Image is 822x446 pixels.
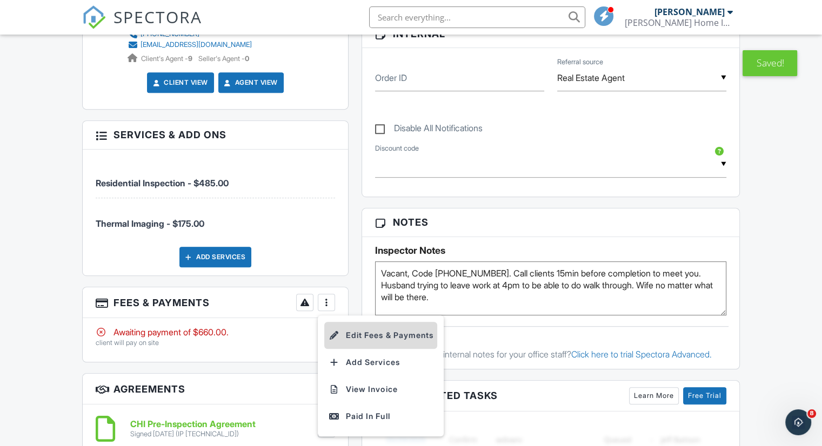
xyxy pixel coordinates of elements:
[82,5,106,29] img: The Best Home Inspection Software - Spectora
[375,123,483,137] label: Disable All Notifications
[96,178,229,188] span: Residential Inspection - $485.00
[807,409,816,418] span: 8
[130,430,256,438] div: Signed [DATE] (IP [TECHNICAL_ID])
[141,40,252,49] div: [EMAIL_ADDRESS][DOMAIN_NAME]
[557,57,603,67] label: Referral source
[96,339,335,347] p: client will pay on site
[625,17,733,28] div: Combes Home Inspection LLC
[375,72,407,84] label: Order ID
[571,349,712,360] a: Click here to trial Spectora Advanced.
[82,15,202,37] a: SPECTORA
[113,5,202,28] span: SPECTORA
[96,218,204,229] span: Thermal Imaging - $175.00
[83,121,348,149] h3: Services & Add ons
[198,55,249,63] span: Seller's Agent -
[393,388,498,403] span: Associated Tasks
[629,387,679,404] a: Learn More
[83,374,348,404] h3: Agreements
[130,420,256,438] a: CHI Pre-Inspection Agreement Signed [DATE] (IP [TECHNICAL_ID])
[785,409,811,435] iframe: Intercom live chat
[83,287,348,318] h3: Fees & Payments
[375,144,419,153] label: Discount code
[375,245,726,256] h5: Inspector Notes
[96,198,335,238] li: Service: Thermal Imaging
[362,208,739,236] h3: Notes
[179,247,251,267] div: Add Services
[128,39,252,50] a: [EMAIL_ADDRESS][DOMAIN_NAME]
[130,420,256,429] h6: CHI Pre-Inspection Agreement
[188,55,192,63] strong: 9
[141,55,194,63] span: Client's Agent -
[222,77,278,88] a: Agent View
[96,158,335,198] li: Service: Residential Inspection
[370,348,731,360] p: Want timestamped internal notes for your office staff?
[151,77,208,88] a: Client View
[654,6,725,17] div: [PERSON_NAME]
[370,337,731,348] div: Office Notes
[375,261,726,315] textarea: Vacant, Code [PHONE_NUMBER]. Call clients 15min before completion to meet you. Husband trying to ...
[96,326,335,338] div: Awaiting payment of $660.00.
[369,6,585,28] input: Search everything...
[683,387,726,404] a: Free Trial
[245,55,249,63] strong: 0
[743,50,797,76] div: Saved!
